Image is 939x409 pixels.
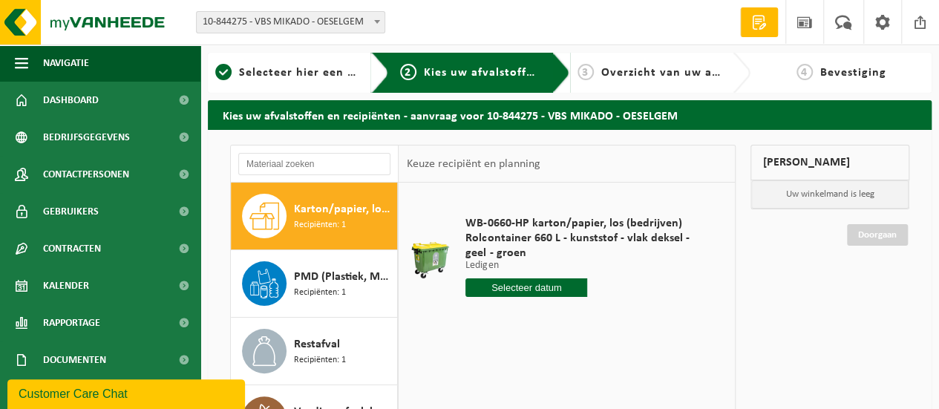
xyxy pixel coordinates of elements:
[215,64,232,80] span: 1
[465,261,709,271] p: Ledigen
[43,304,100,341] span: Rapportage
[231,250,398,318] button: PMD (Plastiek, Metaal, Drankkartons) (bedrijven) Recipiënten: 1
[750,145,909,180] div: [PERSON_NAME]
[215,64,359,82] a: 1Selecteer hier een vestiging
[294,268,393,286] span: PMD (Plastiek, Metaal, Drankkartons) (bedrijven)
[820,67,886,79] span: Bevestiging
[43,267,89,304] span: Kalender
[796,64,813,80] span: 4
[208,100,932,129] h2: Kies uw afvalstoffen en recipiënten - aanvraag voor 10-844275 - VBS MIKADO - OESELGEM
[465,278,587,297] input: Selecteer datum
[578,64,594,80] span: 3
[294,336,340,353] span: Restafval
[43,45,89,82] span: Navigatie
[294,200,393,218] span: Karton/papier, los (bedrijven)
[43,119,130,156] span: Bedrijfsgegevens
[43,193,99,230] span: Gebruikers
[43,341,106,379] span: Documenten
[7,376,248,409] iframe: chat widget
[465,231,709,261] span: Rolcontainer 660 L - kunststof - vlak deksel - geel - groen
[239,67,399,79] span: Selecteer hier een vestiging
[238,153,390,175] input: Materiaal zoeken
[399,145,547,183] div: Keuze recipiënt en planning
[43,82,99,119] span: Dashboard
[465,216,709,231] span: WB-0660-HP karton/papier, los (bedrijven)
[43,156,129,193] span: Contactpersonen
[231,183,398,250] button: Karton/papier, los (bedrijven) Recipiënten: 1
[400,64,416,80] span: 2
[196,11,385,33] span: 10-844275 - VBS MIKADO - OESELGEM
[601,67,758,79] span: Overzicht van uw aanvraag
[197,12,385,33] span: 10-844275 - VBS MIKADO - OESELGEM
[424,67,628,79] span: Kies uw afvalstoffen en recipiënten
[751,180,909,209] p: Uw winkelmand is leeg
[294,353,346,367] span: Recipiënten: 1
[847,224,908,246] a: Doorgaan
[294,218,346,232] span: Recipiënten: 1
[294,286,346,300] span: Recipiënten: 1
[231,318,398,385] button: Restafval Recipiënten: 1
[43,230,101,267] span: Contracten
